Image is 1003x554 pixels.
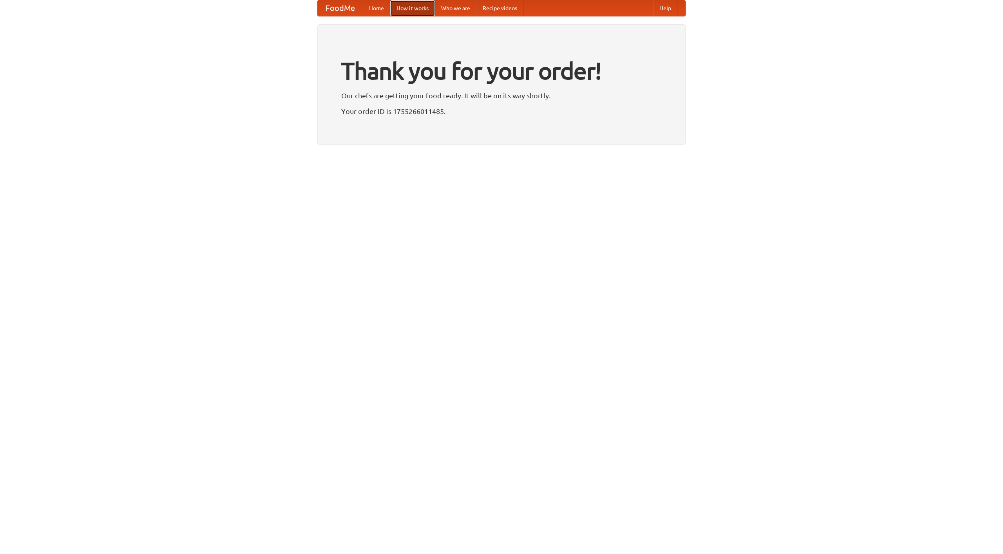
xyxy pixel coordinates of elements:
[653,0,677,16] a: Help
[363,0,390,16] a: Home
[390,0,435,16] a: How it works
[435,0,476,16] a: Who we are
[341,90,662,101] p: Our chefs are getting your food ready. It will be on its way shortly.
[476,0,523,16] a: Recipe videos
[318,0,363,16] a: FoodMe
[341,52,662,90] h1: Thank you for your order!
[341,105,662,117] p: Your order ID is 1755266011485.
